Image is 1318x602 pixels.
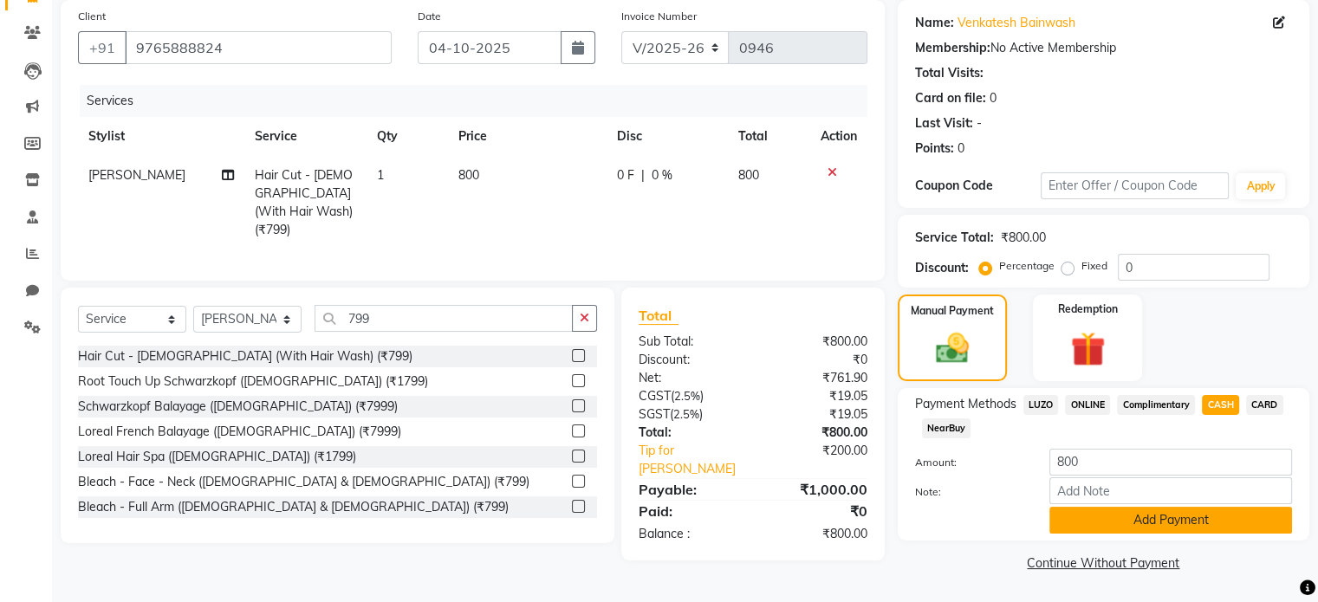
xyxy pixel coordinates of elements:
[753,369,880,387] div: ₹761.90
[448,117,607,156] th: Price
[626,525,753,543] div: Balance :
[753,479,880,500] div: ₹1,000.00
[377,167,384,183] span: 1
[1001,229,1046,247] div: ₹800.00
[1023,395,1059,415] span: LUZO
[753,405,880,424] div: ₹19.05
[915,39,1292,57] div: No Active Membership
[915,64,984,82] div: Total Visits:
[607,117,728,156] th: Disc
[753,424,880,442] div: ₹800.00
[367,117,448,156] th: Qty
[458,167,479,183] span: 800
[674,389,700,403] span: 2.5%
[78,117,244,156] th: Stylist
[753,525,880,543] div: ₹800.00
[1060,327,1116,371] img: _gift.svg
[1065,395,1110,415] span: ONLINE
[738,167,759,183] span: 800
[626,424,753,442] div: Total:
[78,31,127,64] button: +91
[78,448,356,466] div: Loreal Hair Spa ([DEMOGRAPHIC_DATA]) (₹1799)
[88,167,185,183] span: [PERSON_NAME]
[255,167,353,237] span: Hair Cut - [DEMOGRAPHIC_DATA] (With Hair Wash) (₹799)
[78,423,401,441] div: Loreal French Balayage ([DEMOGRAPHIC_DATA]) (₹7999)
[728,117,810,156] th: Total
[810,117,867,156] th: Action
[1246,395,1283,415] span: CARD
[639,307,678,325] span: Total
[418,9,441,24] label: Date
[626,351,753,369] div: Discount:
[626,442,774,478] a: Tip for [PERSON_NAME]
[626,479,753,500] div: Payable:
[753,501,880,521] div: ₹0
[78,473,529,491] div: Bleach - Face - Neck ([DEMOGRAPHIC_DATA] & [DEMOGRAPHIC_DATA]) (₹799)
[915,89,986,107] div: Card on file:
[990,89,997,107] div: 0
[1049,507,1292,534] button: Add Payment
[1049,449,1292,476] input: Amount
[774,442,880,478] div: ₹200.00
[753,387,880,405] div: ₹19.05
[901,554,1306,573] a: Continue Without Payment
[78,398,398,416] div: Schwarzkopf Balayage ([DEMOGRAPHIC_DATA]) (₹7999)
[621,9,697,24] label: Invoice Number
[626,501,753,521] div: Paid:
[915,177,1041,195] div: Coupon Code
[1081,258,1107,274] label: Fixed
[902,455,1036,470] label: Amount:
[626,369,753,387] div: Net:
[641,166,645,184] span: |
[1117,395,1195,415] span: Complimentary
[78,347,412,366] div: Hair Cut - [DEMOGRAPHIC_DATA] (With Hair Wash) (₹799)
[617,166,634,184] span: 0 F
[753,351,880,369] div: ₹0
[915,395,1016,413] span: Payment Methods
[626,387,753,405] div: ( )
[1236,173,1285,199] button: Apply
[1058,301,1118,317] label: Redemption
[639,406,670,422] span: SGST
[922,418,971,438] span: NearBuy
[915,14,954,32] div: Name:
[1041,172,1230,199] input: Enter Offer / Coupon Code
[315,305,573,332] input: Search or Scan
[902,484,1036,500] label: Note:
[911,303,994,319] label: Manual Payment
[78,372,428,391] div: Root Touch Up Schwarzkopf ([DEMOGRAPHIC_DATA]) (₹1799)
[999,258,1055,274] label: Percentage
[925,329,979,367] img: _cash.svg
[80,85,880,117] div: Services
[1202,395,1239,415] span: CASH
[1049,477,1292,504] input: Add Note
[958,14,1075,32] a: Venkatesh Bainwash
[915,139,954,158] div: Points:
[626,333,753,351] div: Sub Total:
[753,333,880,351] div: ₹800.00
[78,498,509,516] div: Bleach - Full Arm ([DEMOGRAPHIC_DATA] & [DEMOGRAPHIC_DATA]) (₹799)
[652,166,672,184] span: 0 %
[673,407,699,421] span: 2.5%
[958,139,964,158] div: 0
[915,114,973,133] div: Last Visit:
[244,117,367,156] th: Service
[626,405,753,424] div: ( )
[977,114,982,133] div: -
[639,388,671,404] span: CGST
[915,39,990,57] div: Membership:
[915,259,969,277] div: Discount:
[915,229,994,247] div: Service Total:
[78,9,106,24] label: Client
[125,31,392,64] input: Search by Name/Mobile/Email/Code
